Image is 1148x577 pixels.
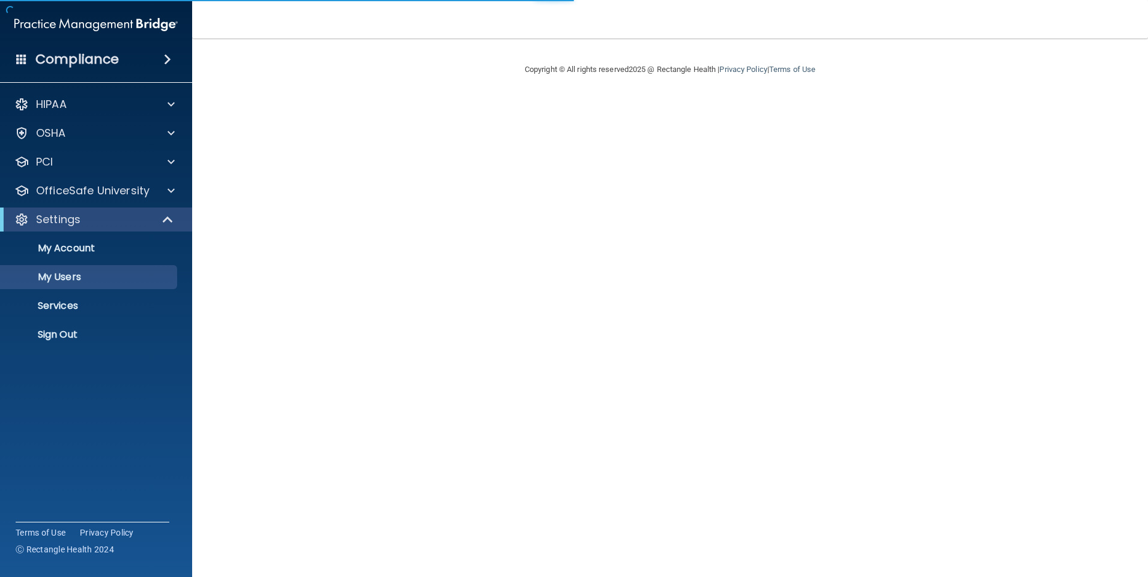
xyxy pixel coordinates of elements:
span: Ⓒ Rectangle Health 2024 [16,543,114,555]
h4: Compliance [35,51,119,68]
p: My Users [8,271,172,283]
a: OSHA [14,126,175,140]
a: HIPAA [14,97,175,112]
p: Services [8,300,172,312]
a: Privacy Policy [80,527,134,539]
p: My Account [8,242,172,254]
p: OSHA [36,126,66,140]
a: Terms of Use [16,527,65,539]
img: PMB logo [14,13,178,37]
a: OfficeSafe University [14,184,175,198]
a: Settings [14,212,174,227]
a: Privacy Policy [719,65,767,74]
a: Terms of Use [769,65,815,74]
p: OfficeSafe University [36,184,150,198]
p: PCI [36,155,53,169]
a: PCI [14,155,175,169]
p: Sign Out [8,329,172,341]
p: Settings [36,212,80,227]
div: Copyright © All rights reserved 2025 @ Rectangle Health | | [451,50,889,89]
p: HIPAA [36,97,67,112]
